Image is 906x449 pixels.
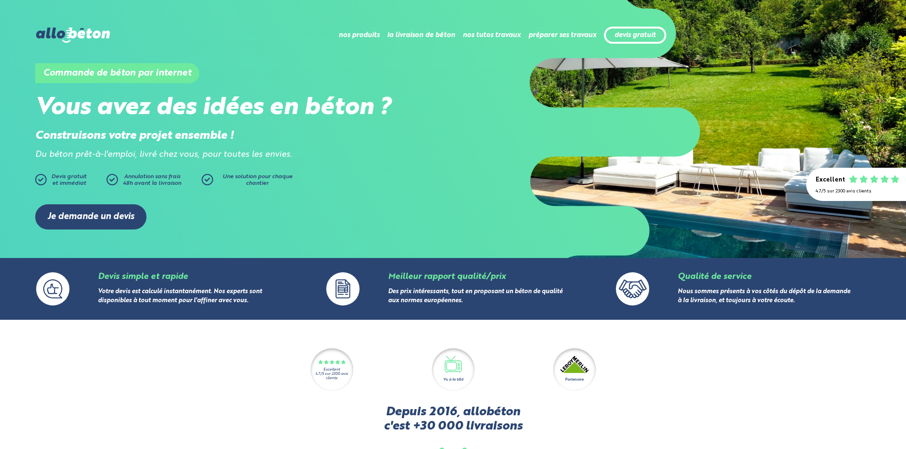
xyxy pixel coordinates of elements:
[528,24,596,47] li: préparer ses travaux
[35,94,453,122] h2: Vous avez des idées en béton ?
[614,31,656,39] a: devis gratuit
[463,24,521,47] li: nos tutos travaux
[388,288,563,304] a: Des prix intéressants, tout en proposant un béton de qualité aux normes européennes.
[36,28,109,43] img: allobéton
[223,174,292,186] span: Une solution pour chaque chantier
[35,151,292,159] i: Du béton prêt-à-l'emploi, livré chez vous, pour toutes les envies.
[816,177,845,184] div: Excellent
[123,174,181,186] span: Annulation sans frais 48h avant la livraison
[202,174,297,190] a: Une solution pour chaque chantier
[443,377,463,382] div: Vu à la télé
[565,377,584,382] div: Partenaire
[35,204,146,229] a: Je demande un devis
[387,24,455,47] li: la livraison de béton
[311,372,353,381] div: 4.7/5 sur 2300 avis clients
[35,63,199,83] h1: Commande de béton par internet
[339,24,380,47] li: nos produits
[35,174,102,190] a: Devis gratuitet immédiat
[35,130,234,142] strong: Construisons votre projet ensemble !
[388,273,506,281] a: Meilleur rapport qualité/prix
[51,174,87,186] span: Devis gratuit et immédiat
[816,189,896,194] div: 4.7/5 sur 2300 avis clients
[678,288,850,304] a: Nous sommes présents à vos côtés du dépôt de la demande à la livraison, et toujours à votre écoute.
[678,273,751,281] a: Qualité de service
[98,288,262,304] a: Votre devis est calculé instantanément. Nos experts sont disponibles à tout moment pour l'affiner...
[107,174,202,190] a: Annulation sans frais48h avant la livraison
[323,368,340,372] div: Excellent
[98,273,188,281] a: Devis simple et rapide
